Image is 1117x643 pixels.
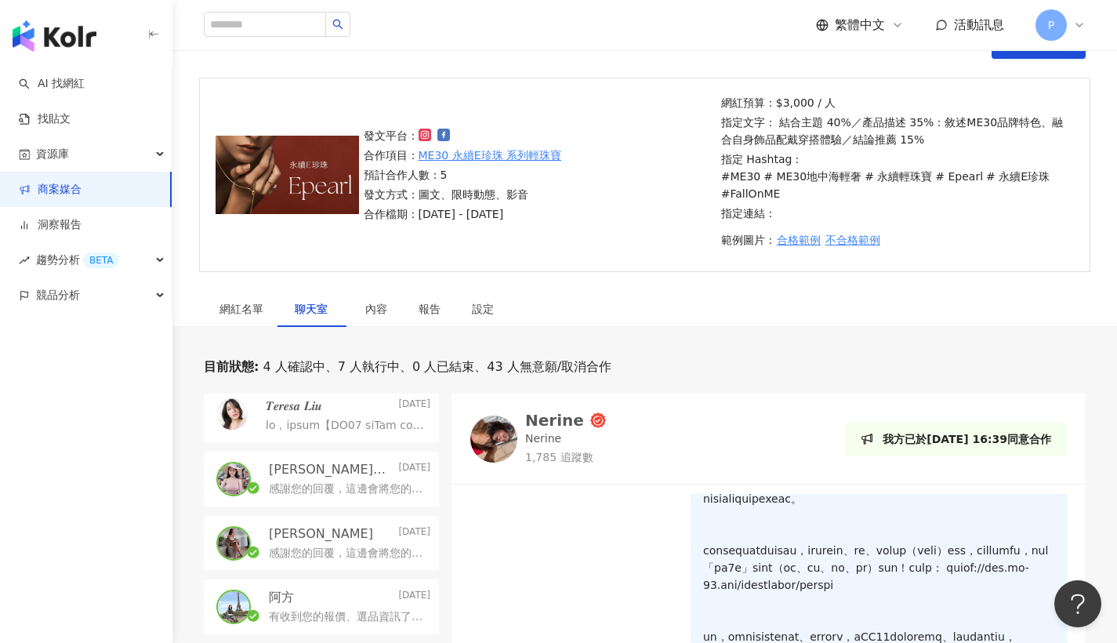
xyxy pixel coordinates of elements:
div: BETA [83,252,119,268]
p: 指定文字： 結合主題 40%／產品描述 35%：敘述ME30品牌特色、融合自身飾品配戴穿搭體驗／結論推薦 15% [721,114,1069,148]
span: 合格範例 [777,234,821,246]
span: 趨勢分析 [36,242,119,278]
a: 找貼文 [19,111,71,127]
div: 網紅名單 [219,300,263,318]
p: 合作檔期：[DATE] - [DATE] [364,205,562,223]
p: 合作項目： [364,147,562,164]
span: 聊天室 [295,303,334,314]
span: 資源庫 [36,136,69,172]
div: 設定 [472,300,494,318]
p: 𝑻𝒆𝒓𝒆𝒔𝒂 𝑳𝒊𝒖 [266,398,322,415]
span: rise [19,255,30,266]
p: 有收到您的報價、選品資訊了～這邊會將您的時程安排也提供給團隊討論，確認合作的時間與內容！ [269,609,424,625]
span: 活動訊息 [954,17,1004,32]
p: 感謝您的回覆，這邊會將您的報價資訊提供給團隊確認，會再盡快回覆您☺️ [269,481,424,497]
p: 指定 Hashtag： [721,151,1069,202]
span: 不合格範例 [825,234,880,246]
p: # 永續輕珠寶 [865,168,932,185]
div: 報告 [419,300,441,318]
img: KOL Avatar [218,528,249,559]
a: 洞察報告 [19,217,82,233]
p: # ME30地中海輕奢 [763,168,861,185]
span: 競品分析 [36,278,80,313]
a: KOL AvatarNerineNerine1,785 追蹤數 [470,412,606,465]
p: #FallOnME [721,185,781,202]
p: 發文方式：圖文、限時動態、影音 [364,186,562,203]
p: [DATE] [398,461,430,478]
a: ME30 永續E珍珠 系列輕珠寶 [419,147,562,164]
div: Nerine [525,412,584,428]
p: [PERSON_NAME]⭐️[PERSON_NAME] sin [269,461,395,478]
img: ME30 永續E珍珠 系列輕珠寶 [216,136,359,214]
p: 指定連結： [721,205,1069,222]
img: KOL Avatar [218,463,249,495]
p: 阿方 [269,589,294,606]
iframe: Help Scout Beacon - Open [1054,580,1101,627]
p: 感謝您的回覆，這邊會將您的報價資訊提供給團隊確認，會再盡快回覆您☺️ [269,546,424,561]
p: # Epearl [935,168,983,185]
span: P [1048,16,1054,34]
span: 繁體中文 [835,16,885,34]
p: 1,785 追蹤數 [525,450,606,466]
img: logo [13,20,96,52]
p: 預計合作人數：5 [364,166,562,183]
a: 商案媒合 [19,182,82,198]
img: KOL Avatar [470,416,517,463]
p: 網紅預算：$3,000 / 人 [721,94,1069,111]
p: # 永續E珍珠 [986,168,1050,185]
span: search [332,19,343,30]
div: 內容 [365,300,387,318]
p: 發文平台： [364,127,562,144]
img: KOL Avatar [216,398,248,430]
a: searchAI 找網紅 [19,76,85,92]
p: Nerine [525,431,561,447]
p: #ME30 [721,168,760,185]
p: 我方已於[DATE] 16:39同意合作 [883,430,1051,448]
p: [DATE] [398,398,430,415]
p: [DATE] [398,525,430,543]
p: [DATE] [398,589,430,606]
button: 合格範例 [776,224,821,256]
p: 目前狀態 : [204,358,259,376]
button: 不合格範例 [825,224,881,256]
span: 4 人確認中、7 人執行中、0 人已結束、43 人無意願/取消合作 [259,358,611,376]
img: KOL Avatar [218,591,249,623]
p: lo，ipsum【DO07 siTam conse】，adipiscing，elitseddoei，temporincidi！ utlaboreetd3~9731magnaaliq，eni 1/... [266,418,424,434]
p: [PERSON_NAME] [269,525,373,543]
p: 範例圖片： [721,224,1069,256]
